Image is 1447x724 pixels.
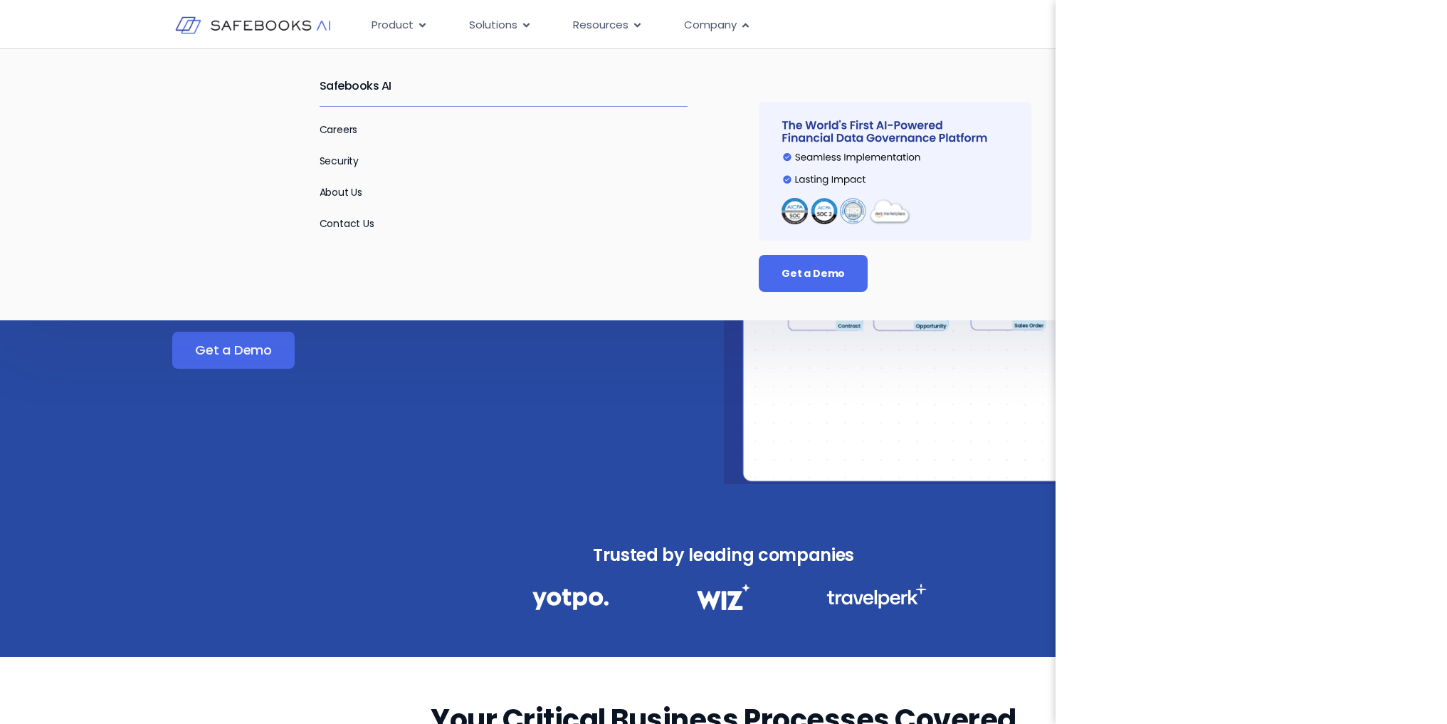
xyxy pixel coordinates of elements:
[172,332,295,369] a: Get a Demo
[320,122,358,137] a: Careers
[501,541,947,570] h3: Trusted by leading companies
[320,216,374,231] a: Contact Us
[782,266,845,280] span: Get a Demo
[469,17,517,33] span: Solutions
[360,11,1028,39] nav: Menu
[195,343,272,357] span: Get a Demo
[759,255,868,292] a: Get a Demo
[826,584,927,609] img: Financial Data Governance 3
[320,66,688,106] h2: Safebooks AI
[320,154,359,168] a: Security
[684,17,737,33] span: Company
[372,17,414,33] span: Product
[690,584,757,610] img: Financial Data Governance 2
[320,185,363,199] a: About Us
[573,17,628,33] span: Resources
[360,11,1028,39] div: Menu Toggle
[532,584,609,614] img: Financial Data Governance 1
